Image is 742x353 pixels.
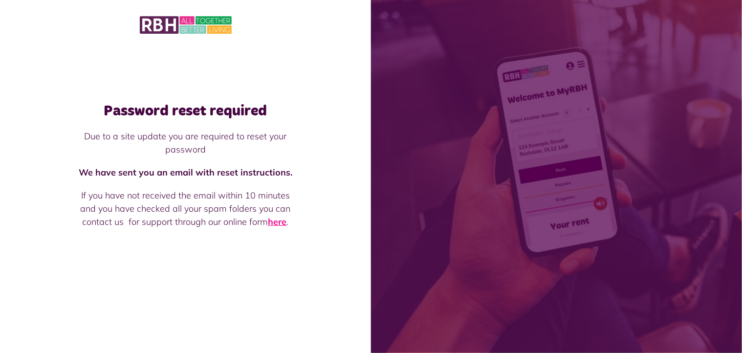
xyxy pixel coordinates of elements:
p: Due to a site update you are required to reset your password [76,130,296,156]
p: If you have not received the email within 10 minutes and you have checked all your spam folders y... [76,189,296,228]
img: MyRBH [140,15,232,35]
h1: Password reset required [76,102,296,120]
strong: We have sent you an email with reset instructions. [79,167,292,178]
a: here [268,216,287,227]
